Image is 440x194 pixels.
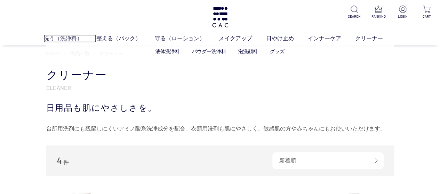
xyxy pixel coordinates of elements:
[46,84,394,91] p: CLEANER
[270,49,285,54] a: グッズ
[192,49,226,54] a: パウダー洗浄料
[46,68,394,83] h1: クリーナー
[346,14,362,19] p: SEARCH
[155,49,180,54] a: 液体洗浄料
[211,7,229,27] img: logo
[395,6,410,19] a: LOGIN
[46,123,394,134] div: 台所用洗剤にも残留しにくいアミノ酸系洗浄成分を配合。衣類用洗剤も肌にやさしく、敏感肌の方や赤ちゃんにもお使いいただけます。
[57,155,62,166] span: 4
[238,49,258,54] a: 泡洗顔料
[419,6,434,19] a: CART
[419,14,434,19] p: CART
[63,159,69,165] span: 件
[46,102,394,114] div: 日用品も肌にやさしさを。
[266,34,308,43] a: 日やけ止め
[395,14,410,19] p: LOGIN
[219,34,266,43] a: メイクアップ
[155,34,219,43] a: 守る（ローション）
[370,6,386,19] a: RANKING
[43,34,96,43] a: 洗う（洗浄料）
[96,34,155,43] a: 整える（パック）
[308,34,355,43] a: インナーケア
[346,6,362,19] a: SEARCH
[272,152,384,169] div: 新着順
[370,14,386,19] p: RANKING
[355,34,397,43] a: クリーナー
